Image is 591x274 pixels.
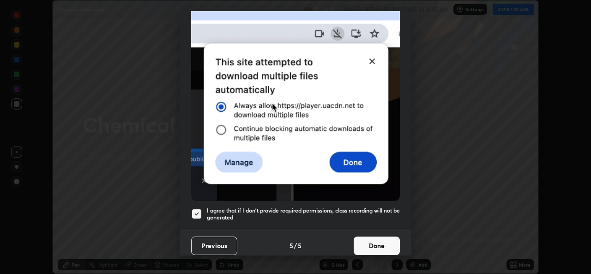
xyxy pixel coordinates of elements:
[354,237,400,255] button: Done
[207,207,400,221] h5: I agree that if I don't provide required permissions, class recording will not be generated
[298,241,302,250] h4: 5
[294,241,297,250] h4: /
[191,237,237,255] button: Previous
[289,241,293,250] h4: 5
